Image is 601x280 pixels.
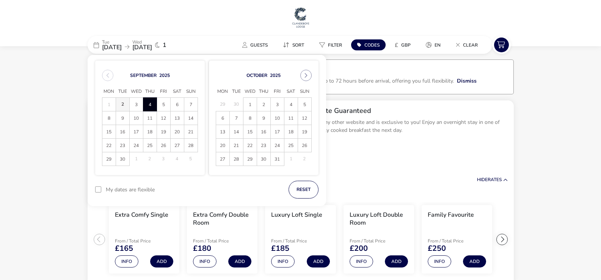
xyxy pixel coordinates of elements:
[328,42,342,48] span: Filter
[298,86,311,97] span: Sun
[350,245,368,252] span: £200
[88,36,201,54] div: Tue[DATE]Wed[DATE]1
[271,139,284,152] span: 24
[185,139,197,152] span: 28
[216,152,229,166] td: 27
[216,125,229,139] td: 13
[350,211,408,227] h3: Luxury Loft Double Room
[157,86,170,97] span: Fri
[103,112,115,125] span: 8
[129,86,143,97] span: Wed
[157,125,170,139] td: 19
[244,112,256,125] span: 8
[285,125,297,139] span: 18
[428,211,474,219] h3: Family Favourite
[143,139,157,152] td: 25
[157,139,170,152] td: 26
[435,42,441,48] span: en
[450,39,487,50] naf-pibe-menu-bar-item: Clear
[115,239,169,243] p: From / Total Price
[102,111,116,125] td: 8
[102,43,122,52] span: [DATE]
[116,111,129,125] td: 9
[463,255,486,267] button: Add
[270,111,284,125] td: 10
[116,153,129,166] span: 30
[284,152,298,166] td: 1
[229,98,243,111] td: 30
[130,72,157,78] button: Choose Month
[144,139,156,152] span: 25
[184,139,198,152] td: 28
[129,125,143,139] td: 17
[130,98,143,111] span: 3
[216,139,229,152] td: 20
[170,111,184,125] td: 13
[217,112,229,125] span: 6
[261,202,339,277] swiper-slide: 3 / 7
[193,245,211,252] span: £180
[350,255,373,267] button: Info
[157,125,170,139] span: 19
[157,98,170,111] span: 5
[170,98,184,111] td: 6
[247,100,514,153] div: Best Available B&B Rate GuaranteedThis offer is not available on any other website and is exclusi...
[457,77,477,85] button: Dismiss
[420,39,447,50] button: en
[257,125,270,139] span: 16
[250,42,268,48] span: Guests
[184,125,198,139] td: 21
[236,39,277,50] naf-pibe-menu-bar-item: Guests
[230,112,243,125] span: 7
[298,112,311,125] span: 12
[340,202,418,277] swiper-slide: 4 / 7
[298,98,311,111] span: 5
[291,6,310,29] img: Main Website
[236,39,274,50] button: Guests
[428,239,482,243] p: From / Total Price
[157,152,170,166] td: 3
[298,125,311,139] td: 19
[228,255,251,267] button: Add
[102,98,116,111] td: 1
[116,98,129,111] td: 2
[129,152,143,166] td: 1
[102,139,116,152] td: 22
[170,152,184,166] td: 4
[193,211,251,227] h3: Extra Comfy Double Room
[115,245,133,252] span: £165
[257,125,270,139] td: 16
[351,39,386,50] button: Codes
[243,152,257,166] td: 29
[257,139,270,152] td: 23
[184,86,198,97] span: Sun
[105,202,183,277] swiper-slide: 1 / 7
[116,125,129,139] span: 16
[313,39,348,50] button: Filter
[116,139,129,152] span: 23
[143,152,157,166] td: 2
[230,153,243,166] span: 28
[103,153,115,166] span: 29
[144,112,156,125] span: 11
[401,42,411,48] span: GBP
[477,177,508,182] button: HideRates
[428,255,451,267] button: Info
[163,42,166,48] span: 1
[298,139,311,152] td: 26
[185,125,197,139] span: 21
[270,139,284,152] td: 24
[271,98,284,111] span: 3
[284,98,298,111] td: 4
[350,239,403,243] p: From / Total Price
[271,153,284,166] span: 31
[116,86,129,97] span: Tue
[271,125,284,139] span: 17
[170,125,184,139] td: 20
[106,187,155,192] label: My dates are flexible
[229,111,243,125] td: 7
[257,111,270,125] td: 9
[130,112,143,125] span: 10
